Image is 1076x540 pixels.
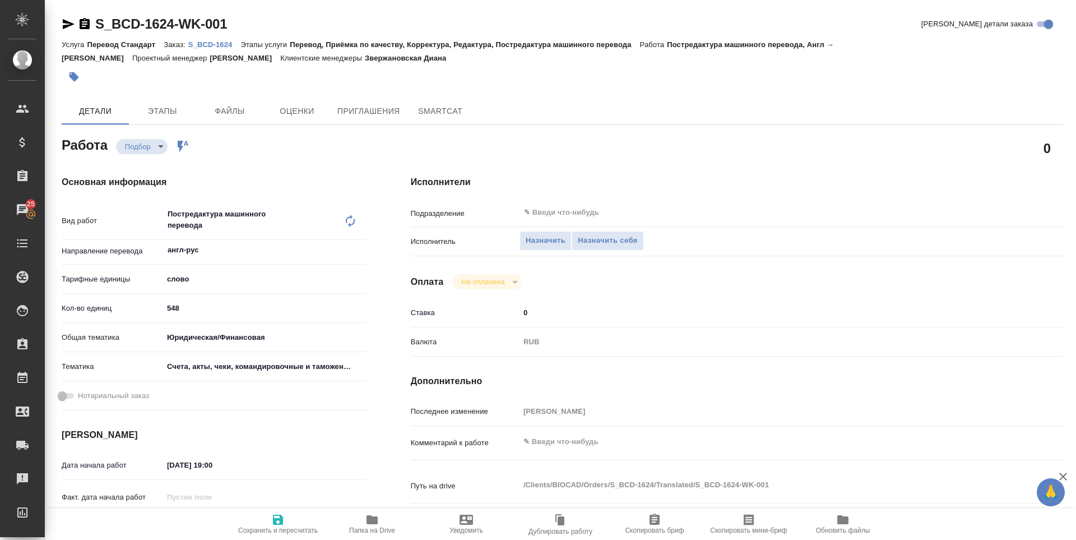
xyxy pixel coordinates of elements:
div: Юридическая/Финансовая [163,328,366,347]
p: S_BCD-1624 [188,40,241,49]
span: Скопировать мини-бриф [710,527,787,534]
button: Назначить себя [572,231,643,251]
button: Папка на Drive [325,509,419,540]
h4: Оплата [411,275,444,289]
p: Этапы услуги [240,40,290,49]
p: Дата начала работ [62,460,163,471]
h4: Дополнительно [411,375,1064,388]
span: Назначить [526,234,565,247]
input: ✎ Введи что-нибудь [163,457,261,473]
button: Open [1003,211,1005,214]
h4: Основная информация [62,176,366,189]
button: Скопировать ссылку [78,17,91,31]
input: ✎ Введи что-нибудь [520,304,1009,321]
p: Направление перевода [62,246,163,257]
a: 25 [3,196,42,224]
p: Ставка [411,307,520,319]
div: RUB [520,333,1009,352]
p: Подразделение [411,208,520,219]
a: S_BCD-1624 [188,39,241,49]
h2: Работа [62,134,108,154]
span: [PERSON_NAME] детали заказа [921,19,1033,30]
p: Звержановская Диана [365,54,454,62]
button: Уведомить [419,509,513,540]
p: [PERSON_NAME] [210,54,280,62]
p: Факт. дата начала работ [62,492,163,503]
span: 🙏 [1041,481,1060,504]
p: Заказ: [164,40,188,49]
button: Назначить [520,231,572,251]
span: Папка на Drive [349,527,395,534]
h2: 0 [1043,139,1051,158]
a: S_BCD-1624-WK-001 [95,16,227,31]
div: Счета, акты, чеки, командировочные и таможенные документы [163,357,366,376]
span: Файлы [203,104,257,118]
p: Кол-во единиц [62,303,163,314]
p: Клиентские менеджеры [280,54,365,62]
p: Перевод, Приёмка по качеству, Корректура, Редактура, Постредактура машинного перевода [290,40,639,49]
p: Общая тематика [62,332,163,343]
span: Оценки [270,104,324,118]
span: Приглашения [337,104,400,118]
p: Тарифные единицы [62,274,163,285]
span: Обновить файлы [816,527,870,534]
h4: [PERSON_NAME] [62,428,366,442]
p: Перевод Стандарт [87,40,164,49]
input: Пустое поле [163,489,261,505]
button: Скопировать бриф [607,509,702,540]
div: слово [163,270,366,289]
span: Этапы [136,104,189,118]
p: Работа [640,40,667,49]
button: Дублировать работу [513,509,607,540]
button: Добавить тэг [62,64,86,89]
p: Комментарий к работе [411,437,520,449]
p: Исполнитель [411,236,520,247]
input: ✎ Введи что-нибудь [523,206,968,219]
div: Подбор [452,274,521,289]
span: Назначить себя [578,234,637,247]
span: SmartCat [414,104,467,118]
p: Тематика [62,361,163,372]
button: Не оплачена [458,277,508,287]
button: Скопировать мини-бриф [702,509,796,540]
p: Услуга [62,40,87,49]
p: Валюта [411,336,520,348]
span: Скопировать бриф [625,527,684,534]
p: Последнее изменение [411,406,520,417]
input: ✎ Введи что-нибудь [163,300,366,316]
p: Проектный менеджер [132,54,210,62]
button: Open [360,249,362,251]
span: Нотариальный заказ [78,390,149,401]
span: 25 [20,199,41,210]
span: Сохранить и пересчитать [238,527,318,534]
textarea: /Clients/BIOCAD/Orders/S_BCD-1624/Translated/S_BCD-1624-WK-001 [520,476,1009,495]
span: Детали [68,104,122,118]
span: Уведомить [449,527,483,534]
button: Обновить файлы [796,509,890,540]
p: Путь на drive [411,481,520,492]
span: Дублировать работу [528,528,592,536]
input: Пустое поле [520,403,1009,419]
div: Подбор [116,139,168,154]
p: Вид работ [62,215,163,227]
h4: Исполнители [411,176,1064,189]
button: Сохранить и пересчитать [231,509,325,540]
button: Подбор [122,142,154,151]
button: Скопировать ссылку для ЯМессенджера [62,17,75,31]
button: 🙏 [1037,478,1065,506]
